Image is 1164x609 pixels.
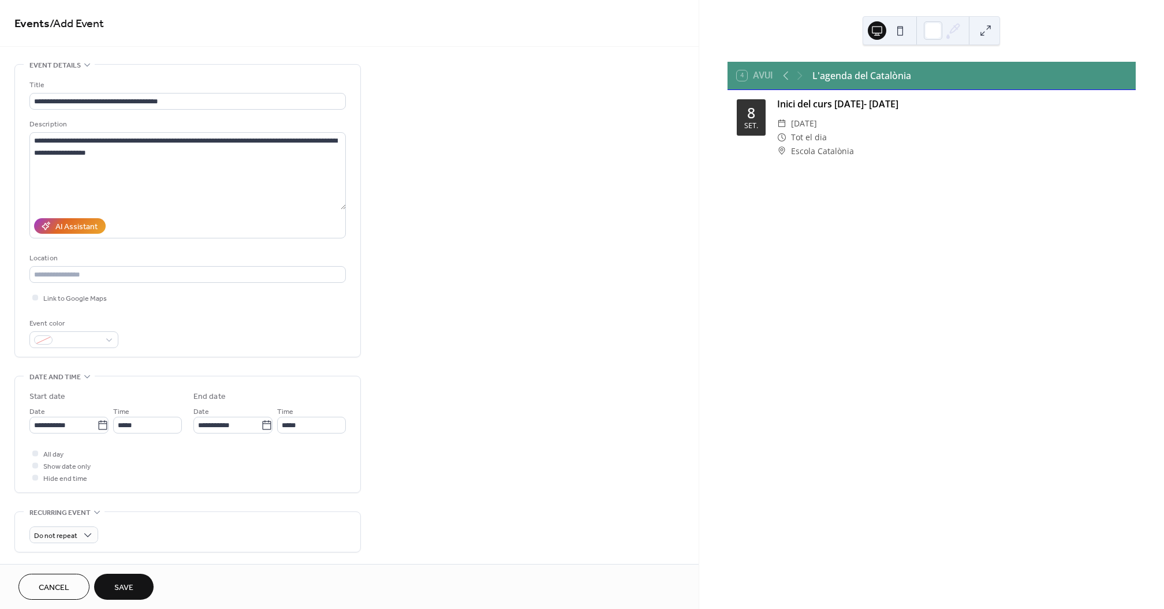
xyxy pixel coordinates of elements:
[744,122,758,130] div: Set.
[29,406,45,418] span: Date
[277,406,293,418] span: Time
[43,293,107,305] span: Link to Google Maps
[791,130,827,144] span: Tot el dia
[29,59,81,72] span: Event details
[777,97,1126,111] div: Inici del curs [DATE]- [DATE]
[34,529,77,543] span: Do not repeat
[747,106,755,120] div: 8
[94,574,154,600] button: Save
[43,461,91,473] span: Show date only
[777,117,786,130] div: ​
[29,391,65,403] div: Start date
[29,507,91,519] span: Recurring event
[29,252,344,264] div: Location
[55,221,98,233] div: AI Assistant
[18,574,89,600] button: Cancel
[812,69,911,83] div: L'agenda del Catalònia
[777,144,786,158] div: ​
[777,130,786,144] div: ​
[39,582,69,594] span: Cancel
[34,218,106,234] button: AI Assistant
[29,371,81,383] span: Date and time
[114,582,133,594] span: Save
[43,473,87,485] span: Hide end time
[43,449,64,461] span: All day
[791,117,817,130] span: [DATE]
[193,406,209,418] span: Date
[791,144,854,158] span: Escola Catalònia
[113,406,129,418] span: Time
[29,118,344,130] div: Description
[29,79,344,91] div: Title
[29,317,116,330] div: Event color
[14,13,50,35] a: Events
[50,13,104,35] span: / Add Event
[193,391,226,403] div: End date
